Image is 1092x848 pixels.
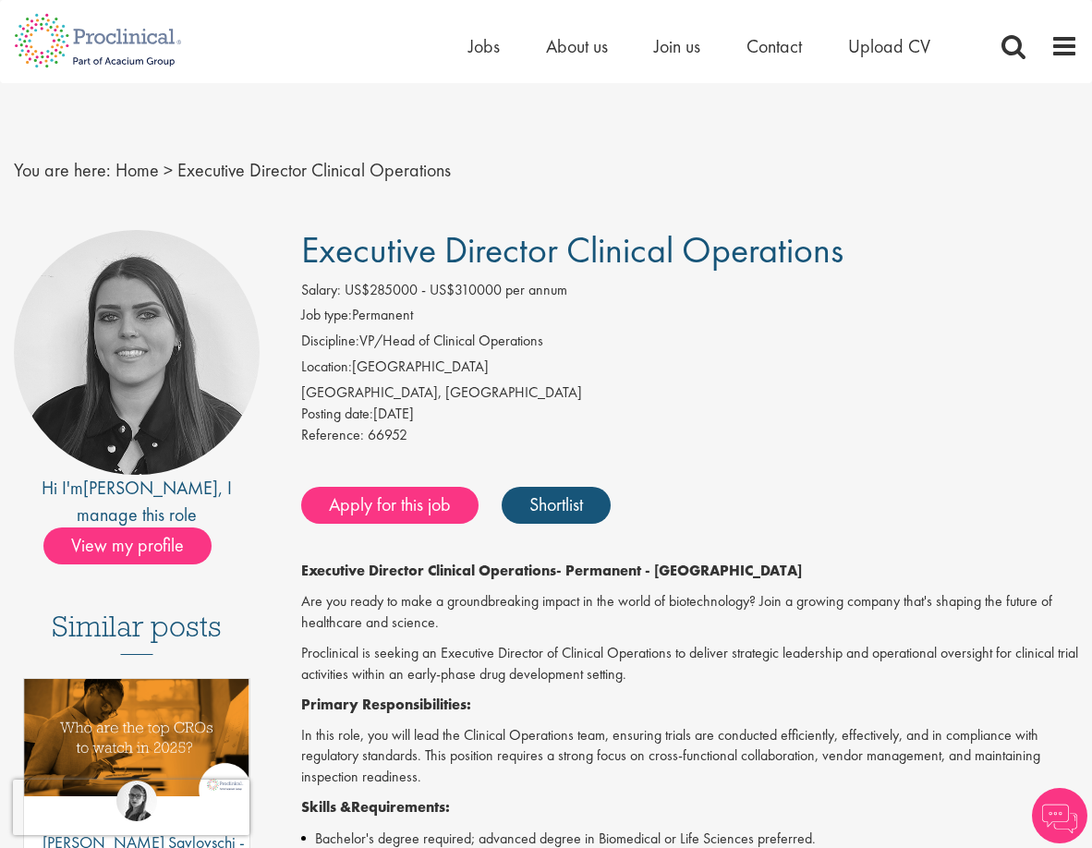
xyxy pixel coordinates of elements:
[848,34,930,58] a: Upload CV
[301,305,1079,331] li: Permanent
[301,404,1079,425] div: [DATE]
[556,561,802,580] strong: - Permanent - [GEOGRAPHIC_DATA]
[301,695,471,714] strong: Primary Responsibilities:
[301,487,479,524] a: Apply for this job
[1032,788,1087,843] img: Chatbot
[301,425,364,446] label: Reference:
[14,158,111,182] span: You are here:
[43,531,230,555] a: View my profile
[468,34,500,58] a: Jobs
[301,331,1079,357] li: VP/Head of Clinical Operations
[115,158,159,182] a: breadcrumb link
[301,643,1079,685] p: Proclinical is seeking an Executive Director of Clinical Operations to deliver strategic leadersh...
[83,476,218,500] a: [PERSON_NAME]
[502,487,611,524] a: Shortlist
[301,357,352,378] label: Location:
[368,425,407,444] span: 66952
[24,679,249,842] a: Link to a post
[746,34,802,58] a: Contact
[301,226,843,273] span: Executive Director Clinical Operations
[301,331,359,352] label: Discipline:
[301,280,341,301] label: Salary:
[14,475,260,527] div: Hi I'm , I manage this role
[301,382,1079,404] div: [GEOGRAPHIC_DATA], [GEOGRAPHIC_DATA]
[301,305,352,326] label: Job type:
[164,158,173,182] span: >
[301,591,1079,634] p: Are you ready to make a groundbreaking impact in the world of biotechnology? Join a growing compa...
[351,797,450,817] strong: Requirements:
[301,357,1079,382] li: [GEOGRAPHIC_DATA]
[177,158,451,182] span: Executive Director Clinical Operations
[654,34,700,58] a: Join us
[301,725,1079,789] p: In this role, you will lead the Clinical Operations team, ensuring trials are conducted efficient...
[301,797,351,817] strong: Skills &
[546,34,608,58] a: About us
[13,780,249,835] iframe: reCAPTCHA
[14,230,260,476] img: imeage of recruiter Ciara Noble
[345,280,567,299] span: US$285000 - US$310000 per annum
[301,561,556,580] strong: Executive Director Clinical Operations
[24,679,249,796] img: Top 10 CROs 2025 | Proclinical
[43,527,212,564] span: View my profile
[301,404,373,423] span: Posting date:
[52,611,222,655] h3: Similar posts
